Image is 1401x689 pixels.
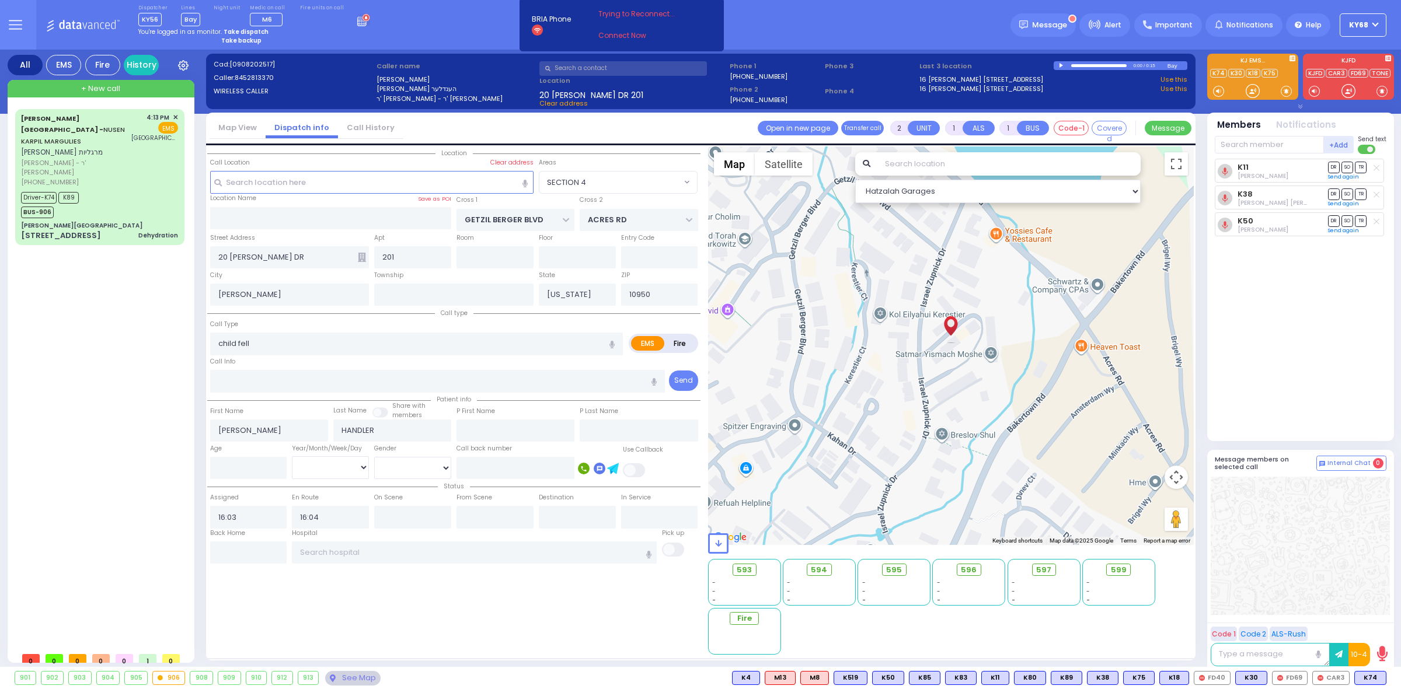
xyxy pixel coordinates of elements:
[92,654,110,663] span: 0
[1306,20,1322,30] span: Help
[825,61,916,71] span: Phone 3
[1235,671,1267,685] div: BLS
[1306,69,1325,78] a: KJFD
[138,27,222,36] span: You're logged in as monitor.
[1199,675,1205,681] img: red-radio-icon.svg
[1111,564,1127,576] span: 599
[758,121,838,135] a: Open in new page
[961,564,977,576] span: 596
[862,596,866,604] span: -
[1104,20,1121,30] span: Alert
[730,72,787,81] label: [PHONE_NUMBER]
[712,578,716,587] span: -
[69,654,86,663] span: 0
[456,407,495,416] label: P First Name
[1238,163,1249,172] a: K11
[272,671,292,684] div: 912
[21,114,103,135] span: [PERSON_NAME][GEOGRAPHIC_DATA] -
[539,61,707,76] input: Search a contact
[300,5,344,12] label: Fire units on call
[1132,59,1143,72] div: 0:00
[886,564,902,576] span: 595
[730,61,821,71] span: Phone 1
[181,13,200,26] span: Bay
[825,86,916,96] span: Phone 4
[431,395,477,404] span: Patient info
[1092,121,1127,135] button: Covered
[1165,508,1188,531] button: Drag Pegman onto the map to open Street View
[262,15,272,24] span: M6
[333,406,367,415] label: Last Name
[1238,225,1288,234] span: Moshe Brown
[1341,162,1353,173] span: SO
[539,171,698,193] span: SECTION 4
[435,149,473,158] span: Location
[1017,121,1049,135] button: BUS
[85,55,120,75] div: Fire
[532,14,571,25] span: BRIA Phone
[937,596,940,604] span: -
[539,172,681,193] span: SECTION 4
[1051,671,1082,685] div: BLS
[1051,671,1082,685] div: K89
[1160,84,1187,94] a: Use this
[1318,675,1323,681] img: red-radio-icon.svg
[730,95,787,104] label: [PHONE_NUMBER]
[1328,162,1340,173] span: DR
[21,230,101,242] div: [STREET_ADDRESS]
[1261,69,1278,78] a: K75
[22,654,40,663] span: 0
[1238,216,1253,225] a: K50
[730,85,821,95] span: Phone 2
[1165,466,1188,489] button: Map camera controls
[669,370,698,391] button: Send
[1354,671,1386,685] div: K74
[811,564,827,576] span: 594
[1145,121,1191,135] button: Message
[1319,461,1325,467] img: comment-alt.png
[97,671,120,684] div: 904
[21,221,142,230] div: [PERSON_NAME][GEOGRAPHIC_DATA]
[46,55,81,75] div: EMS
[919,61,1053,71] label: Last 3 location
[1215,136,1324,153] input: Search member
[1210,69,1227,78] a: K74
[1340,13,1386,37] button: ky68
[539,271,555,280] label: State
[8,55,43,75] div: All
[755,152,813,176] button: Show satellite imagery
[138,13,162,26] span: KY56
[377,94,536,104] label: ר' [PERSON_NAME] - ר' [PERSON_NAME]
[298,671,319,684] div: 913
[210,158,250,167] label: Call Location
[1159,671,1189,685] div: BLS
[1341,188,1353,200] span: SO
[834,671,867,685] div: K519
[173,113,178,123] span: ✕
[712,587,716,596] span: -
[1087,671,1118,685] div: BLS
[214,73,373,83] label: Caller:
[81,83,120,95] span: + New call
[1324,136,1354,153] button: +Add
[214,60,373,69] label: Cad:
[1312,671,1350,685] div: CAR3
[598,30,691,41] a: Connect Now
[210,320,238,329] label: Call Type
[834,671,867,685] div: BLS
[919,75,1043,85] a: 16 [PERSON_NAME] [STREET_ADDRESS]
[138,5,168,12] label: Dispatcher
[374,493,403,502] label: On Scene
[598,9,691,19] span: Trying to Reconnect...
[1155,20,1193,30] span: Important
[1355,215,1367,226] span: TR
[1012,587,1015,596] span: -
[214,5,240,12] label: Night unit
[1358,135,1386,144] span: Send text
[456,444,512,453] label: Call back number
[1238,190,1253,198] a: K38
[732,671,760,685] div: BLS
[1086,578,1090,587] span: -
[1246,69,1260,78] a: K18
[374,444,396,453] label: Gender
